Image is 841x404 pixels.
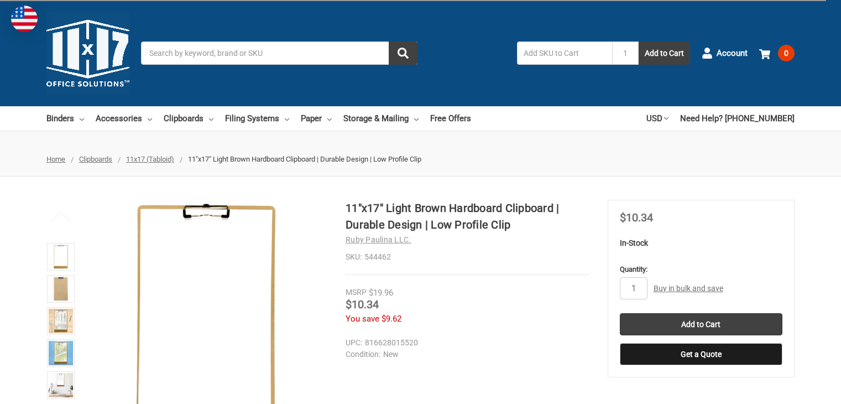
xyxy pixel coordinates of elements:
div: MSRP [346,287,367,298]
span: 11"x17" Light Brown Hardboard Clipboard | Durable Design | Low Profile Clip [188,155,421,163]
span: $10.34 [620,211,653,224]
a: Account [702,39,748,68]
a: Storage & Mailing [343,106,419,131]
img: 11"x17" Light Brown Hardboard Clipboard | Durable Design | Low Profile Clip [49,277,73,301]
img: 11”x17” Light Brown Clipboard | Durable Design | Low Profile Clip [49,245,73,269]
input: Add SKU to Cart [517,42,612,65]
label: Quantity: [620,264,782,275]
button: Previous [44,205,78,227]
span: You save [346,314,379,324]
a: USD [646,106,668,131]
a: Clipboards [79,155,112,163]
a: Binders [46,106,84,131]
a: Paper [301,106,332,131]
a: Home [46,155,65,163]
dt: UPC: [346,337,362,349]
input: Add to Cart [620,313,782,335]
img: 11"x17" Light Brown Hardboard Clipboard | Durable Design | Low Profile Clip [49,341,73,365]
dt: SKU: [346,251,362,263]
a: Accessories [96,106,152,131]
dd: New [346,349,584,360]
a: Free Offers [430,106,471,131]
a: Ruby Paulina LLC. [346,235,411,244]
dt: Condition: [346,349,380,360]
span: 0 [778,45,795,61]
img: duty and tax information for United States [11,6,38,32]
dd: 816628015520 [346,337,584,349]
a: 11x17 (Tabloid) [126,155,174,163]
a: Clipboards [164,106,213,131]
img: 11"x17" Light Brown Hardboard Clipboard | Durable Design | Low Profile Clip [49,373,73,397]
button: Get a Quote [620,343,782,365]
a: Filing Systems [225,106,289,131]
dd: 544462 [346,251,589,263]
span: Account [717,47,748,60]
span: $19.96 [369,288,393,298]
img: 11"x17" Light Brown Hardboard Clipboard | Durable Design | Low Profile Clip [49,309,73,333]
span: $10.34 [346,298,379,311]
h1: 11"x17" Light Brown Hardboard Clipboard | Durable Design | Low Profile Clip [346,200,589,233]
a: Buy in bulk and save [654,284,723,293]
a: 0 [759,39,795,68]
span: $9.62 [382,314,401,324]
input: Search by keyword, brand or SKU [141,42,417,65]
img: 11x17.com [46,12,129,95]
a: Need Help? [PHONE_NUMBER] [680,106,795,131]
p: In-Stock [620,237,782,249]
button: Add to Cart [639,42,690,65]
